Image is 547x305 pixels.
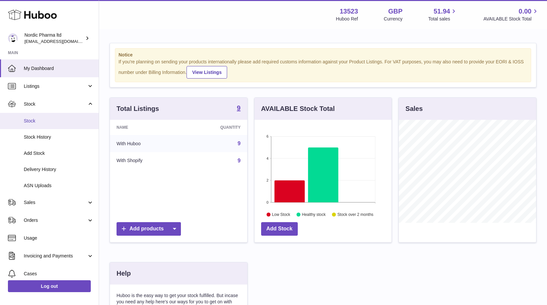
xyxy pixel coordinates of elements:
text: 4 [266,156,268,160]
td: With Shopify [110,152,184,169]
span: My Dashboard [24,65,94,72]
th: Name [110,120,184,135]
a: View Listings [187,66,227,79]
strong: 9 [237,105,241,111]
strong: GBP [388,7,402,16]
strong: Notice [119,52,528,58]
span: ASN Uploads [24,183,94,189]
div: Nordic Pharma ltd [24,32,84,45]
text: Healthy stock [302,212,326,217]
h3: Sales [405,104,423,113]
span: Add Stock [24,150,94,156]
a: Log out [8,280,91,292]
span: Cases [24,271,94,277]
text: Low Stock [272,212,291,217]
span: Sales [24,199,87,206]
span: AVAILABLE Stock Total [483,16,539,22]
th: Quantity [184,120,247,135]
text: 0 [266,200,268,204]
h3: Total Listings [117,104,159,113]
td: With Huboo [110,135,184,152]
div: Currency [384,16,403,22]
span: Listings [24,83,87,89]
span: Invoicing and Payments [24,253,87,259]
a: 9 [238,158,241,163]
div: Huboo Ref [336,16,358,22]
text: 6 [266,134,268,138]
a: 9 [237,105,241,113]
text: Stock over 2 months [337,212,373,217]
a: 9 [238,141,241,146]
strong: 13523 [340,7,358,16]
a: 51.94 Total sales [428,7,458,22]
span: [EMAIL_ADDRESS][DOMAIN_NAME] [24,39,97,44]
div: If you're planning on sending your products internationally please add required customs informati... [119,59,528,79]
span: 0.00 [519,7,531,16]
h3: AVAILABLE Stock Total [261,104,335,113]
h3: Help [117,269,131,278]
span: Stock History [24,134,94,140]
span: Stock [24,118,94,124]
span: Stock [24,101,87,107]
span: 51.94 [433,7,450,16]
span: Delivery History [24,166,94,173]
span: Orders [24,217,87,223]
a: Add products [117,222,181,236]
span: Total sales [428,16,458,22]
span: Usage [24,235,94,241]
a: Add Stock [261,222,298,236]
a: 0.00 AVAILABLE Stock Total [483,7,539,22]
img: chika.alabi@nordicpharma.com [8,33,18,43]
text: 2 [266,178,268,182]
